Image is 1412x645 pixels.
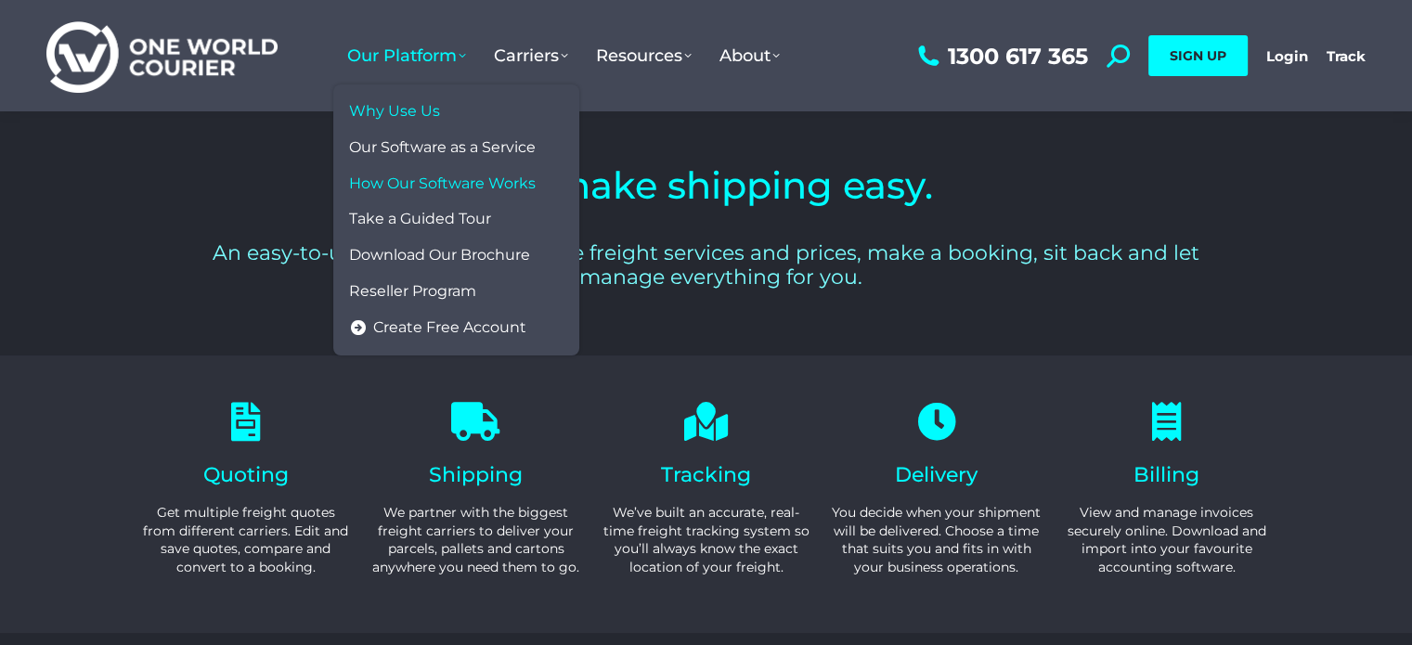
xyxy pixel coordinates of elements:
[140,504,352,576] p: Get multiple freight quotes from different carriers. Edit and save quotes, compare and convert to...
[208,167,1205,204] h2: We make shipping easy.
[333,27,480,84] a: Our Platform
[1327,47,1366,65] a: Track
[1148,35,1248,76] a: SIGN UP
[373,318,526,338] span: Create Free Account
[1170,47,1226,64] span: SIGN UP
[343,166,570,202] a: How Our Software Works
[343,310,570,346] a: Create Free Account
[1061,465,1273,485] h2: Billing
[349,138,536,158] span: Our Software as a Service
[349,174,536,194] span: How Our Software Works
[343,94,570,130] a: Why Use Us
[582,27,706,84] a: Resources
[601,504,812,576] p: We’ve built an accurate, real-time freight tracking system so you’ll always know the exact locati...
[46,19,278,94] img: One World Courier
[719,45,780,66] span: About
[370,504,582,576] p: We partner with the biggest freight carriers to deliver your parcels, pallets and cartons anywher...
[831,465,1043,485] h2: Delivery
[140,465,352,485] h2: Quoting
[349,102,440,122] span: Why Use Us
[370,465,582,485] h2: Shipping
[480,27,582,84] a: Carriers
[1061,504,1273,576] p: View and manage invoices securely online. Download and import into your favourite accounting soft...
[349,282,476,302] span: Reseller Program
[343,274,570,310] a: Reseller Program
[494,45,568,66] span: Carriers
[913,45,1088,68] a: 1300 617 365
[343,130,570,166] a: Our Software as a Service
[343,238,570,274] a: Download Our Brochure
[349,246,530,265] span: Download Our Brochure
[343,201,570,238] a: Take a Guided Tour
[831,504,1043,576] p: You decide when your shipment will be delivered. Choose a time that suits you and fits in with yo...
[208,241,1205,290] h2: An easy-to-use platform to compare freight services and prices, make a booking, sit back and let ...
[349,210,491,229] span: Take a Guided Tour
[601,465,812,485] h2: Tracking
[596,45,692,66] span: Resources
[347,45,466,66] span: Our Platform
[706,27,794,84] a: About
[1266,47,1308,65] a: Login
